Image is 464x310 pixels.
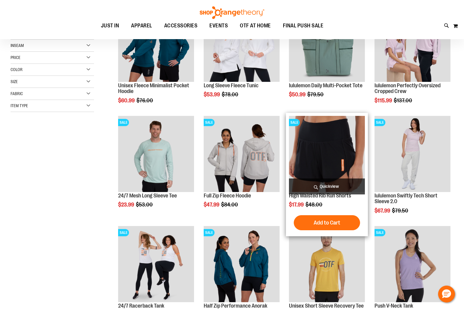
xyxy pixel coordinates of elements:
[375,116,450,193] a: lululemon Swiftly Tech Short Sleeve 2.0SALE
[115,3,197,119] div: product
[209,19,228,33] span: EVENTS
[203,19,234,33] a: EVENTS
[277,19,330,33] a: FINAL PUSH SALE
[289,91,306,98] span: $50.99
[375,6,450,82] a: lululemon Perfectly Oversized Cropped CrewSALE
[118,229,129,236] span: SALE
[118,98,136,104] span: $60.99
[392,208,409,214] span: $79.50
[375,119,385,126] span: SALE
[204,193,251,199] a: Full Zip Fleece Hoodie
[286,3,368,113] div: product
[118,6,194,82] a: Unisex Fleece Minimalist Pocket HoodieSALE
[11,43,24,48] span: Inseam
[118,119,129,126] span: SALE
[11,55,20,60] span: Price
[314,219,340,226] span: Add to Cart
[115,113,197,223] div: product
[306,202,323,208] span: $48.00
[289,116,365,192] img: High Waisted Rib Run Shorts
[204,226,280,302] img: Half Zip Performance Anorak
[204,6,280,82] img: Product image for Fleece Long Sleeve
[372,3,453,119] div: product
[289,116,365,193] a: High Waisted Rib Run ShortsSALE
[289,193,351,199] a: High Waisted Rib Run Shorts
[118,303,164,309] a: 24/7 Racerback Tank
[204,82,259,88] a: Long Sleeve Fleece Tunic
[136,202,154,208] span: $53.00
[118,6,194,82] img: Unisex Fleece Minimalist Pocket Hoodie
[11,67,23,72] span: Color
[222,91,239,98] span: $78.00
[204,91,221,98] span: $53.99
[289,6,365,82] a: lululemon Daily Multi-Pocket ToteSALE
[234,19,277,33] a: OTF AT HOME
[289,119,300,126] span: SALE
[286,113,368,236] div: product
[131,19,152,33] span: APPAREL
[289,202,305,208] span: $17.99
[289,178,365,194] a: Quickview
[11,91,23,96] span: Fabric
[294,215,360,230] button: Add to Cart
[201,113,283,223] div: product
[118,226,194,302] img: 24/7 Racerback Tank
[289,303,364,309] a: Unisex Short Sleeve Recovery Tee
[375,226,450,303] a: Product image for Push V-Neck TankSALE
[375,303,413,309] a: Push V-Neck Tank
[118,226,194,303] a: 24/7 Racerback TankSALE
[199,6,265,19] img: Shop Orangetheory
[95,19,125,33] a: JUST IN
[375,98,393,104] span: $115.99
[204,116,280,192] img: Main Image of 1457091
[375,116,450,192] img: lululemon Swiftly Tech Short Sleeve 2.0
[375,208,391,214] span: $67.99
[283,19,324,33] span: FINAL PUSH SALE
[204,6,280,82] a: Product image for Fleece Long SleeveSALE
[204,119,215,126] span: SALE
[375,82,440,95] a: lululemon Perfectly Oversized Cropped Crew
[101,19,119,33] span: JUST IN
[438,286,455,302] button: Hello, have a question? Let’s chat.
[118,82,189,95] a: Unisex Fleece Minimalist Pocket Hoodie
[118,193,177,199] a: 24/7 Mesh Long Sleeve Tee
[204,226,280,303] a: Half Zip Performance AnorakSALE
[118,116,194,193] a: Main Image of 1457095SALE
[375,229,385,236] span: SALE
[118,116,194,192] img: Main Image of 1457095
[201,3,283,113] div: product
[204,116,280,193] a: Main Image of 1457091SALE
[158,19,204,33] a: ACCESSORIES
[204,303,267,309] a: Half Zip Performance Anorak
[221,202,239,208] span: $84.00
[289,226,365,302] img: Product image for Unisex Short Sleeve Recovery Tee
[307,91,324,98] span: $79.50
[289,82,362,88] a: lululemon Daily Multi-Pocket Tote
[289,226,365,303] a: Product image for Unisex Short Sleeve Recovery TeeSALE
[136,98,154,104] span: $76.00
[204,202,220,208] span: $47.99
[204,229,215,236] span: SALE
[240,19,271,33] span: OTF AT HOME
[372,113,453,229] div: product
[125,19,158,33] a: APPAREL
[375,193,437,205] a: lululemon Swiftly Tech Short Sleeve 2.0
[375,226,450,302] img: Product image for Push V-Neck Tank
[118,202,135,208] span: $23.99
[11,103,28,108] span: Item Type
[394,98,413,104] span: $137.00
[289,6,365,82] img: lululemon Daily Multi-Pocket Tote
[164,19,198,33] span: ACCESSORIES
[375,6,450,82] img: lululemon Perfectly Oversized Cropped Crew
[11,79,18,84] span: Size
